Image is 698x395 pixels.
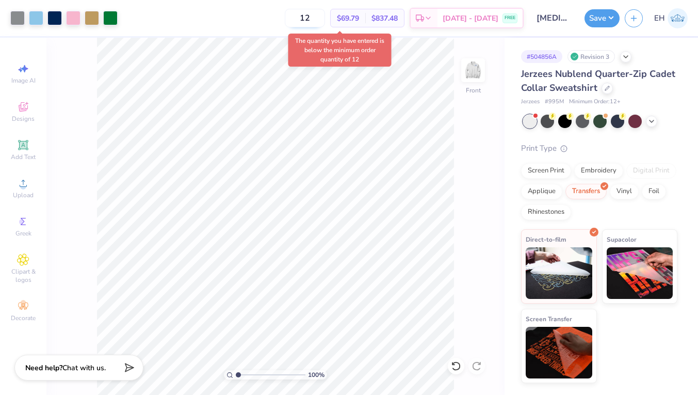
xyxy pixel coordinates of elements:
img: Screen Transfer [526,327,592,378]
span: Jerzees Nublend Quarter-Zip Cadet Collar Sweatshirt [521,68,675,94]
a: EH [654,8,688,28]
span: Jerzees [521,98,540,106]
span: # 995M [545,98,564,106]
img: Direct-to-film [526,247,592,299]
strong: Need help? [25,363,62,373]
div: Revision 3 [567,50,615,63]
span: Direct-to-film [526,234,566,245]
span: $837.48 [371,13,398,24]
div: The quantity you have entered is below the minimum order quantity of 12 [288,34,392,67]
button: Save [585,9,620,27]
span: Screen Transfer [526,313,572,324]
span: Clipart & logos [5,267,41,284]
span: Image AI [11,76,36,85]
input: Untitled Design [529,8,579,28]
span: $69.79 [337,13,359,24]
div: Transfers [565,184,607,199]
div: Applique [521,184,562,199]
span: Minimum Order: 12 + [569,98,621,106]
span: Decorate [11,314,36,322]
div: Rhinestones [521,204,571,220]
div: Digital Print [626,163,676,179]
span: EH [654,12,665,24]
span: Chat with us. [62,363,106,373]
img: Supacolor [607,247,673,299]
div: Front [466,86,481,95]
span: Designs [12,115,35,123]
div: # 504856A [521,50,562,63]
div: Embroidery [574,163,623,179]
div: Print Type [521,143,677,154]
span: 100 % [308,370,324,380]
span: FREE [505,14,515,22]
span: [DATE] - [DATE] [443,13,498,24]
input: – – [285,9,325,27]
span: Supacolor [607,234,637,245]
span: Add Text [11,153,36,161]
img: Front [463,60,483,81]
div: Foil [642,184,666,199]
span: Greek [15,229,31,238]
div: Screen Print [521,163,571,179]
img: Ellesse Holton [668,8,688,28]
div: Vinyl [610,184,639,199]
span: Upload [13,191,34,199]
